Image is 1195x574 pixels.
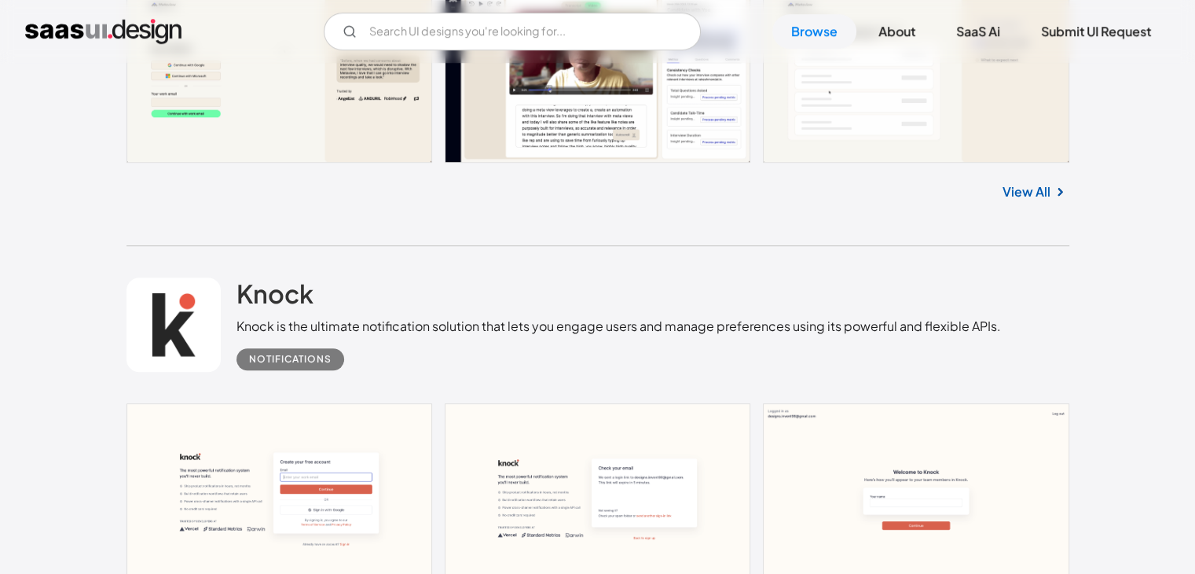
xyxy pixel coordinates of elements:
[1003,182,1050,201] a: View All
[249,350,332,369] div: Notifications
[25,19,181,44] a: home
[236,278,313,317] a: Knock
[860,14,934,49] a: About
[236,317,1001,336] div: Knock is the ultimate notification solution that lets you engage users and manage preferences usi...
[1022,14,1170,49] a: Submit UI Request
[324,13,701,50] form: Email Form
[772,14,856,49] a: Browse
[324,13,701,50] input: Search UI designs you're looking for...
[236,278,313,309] h2: Knock
[937,14,1019,49] a: SaaS Ai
